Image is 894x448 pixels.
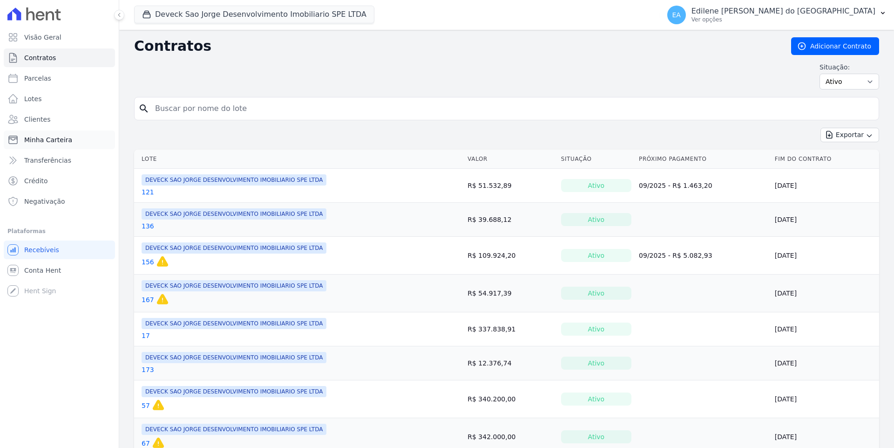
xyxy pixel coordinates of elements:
div: Ativo [561,179,631,192]
td: R$ 337.838,91 [464,312,557,346]
td: [DATE] [771,275,879,312]
i: search [138,103,149,114]
span: Transferências [24,156,71,165]
td: [DATE] [771,203,879,237]
a: 173 [142,365,154,374]
span: DEVECK SAO JORGE DESENVOLVIMENTO IMOBILIARIO SPE LTDA [142,318,326,329]
button: Exportar [820,128,879,142]
th: Próximo Pagamento [635,150,771,169]
span: DEVECK SAO JORGE DESENVOLVIMENTO IMOBILIARIO SPE LTDA [142,280,326,291]
span: Visão Geral [24,33,61,42]
a: 121 [142,187,154,197]
div: Ativo [561,213,631,226]
td: R$ 340.200,00 [464,380,557,418]
div: Ativo [561,430,631,443]
th: Situação [557,150,635,169]
td: [DATE] [771,312,879,346]
div: Ativo [561,357,631,370]
a: Crédito [4,172,115,190]
a: 09/2025 - R$ 1.463,20 [639,182,712,189]
a: 67 [142,439,150,448]
span: Negativação [24,197,65,206]
a: Lotes [4,90,115,108]
span: DEVECK SAO JORGE DESENVOLVIMENTO IMOBILIARIO SPE LTDA [142,386,326,397]
span: Clientes [24,115,50,124]
td: R$ 109.924,20 [464,237,557,275]
td: R$ 39.688,12 [464,203,557,237]
button: EA Edilene [PERSON_NAME] do [GEOGRAPHIC_DATA] Ver opções [660,2,894,28]
a: Transferências [4,151,115,170]
a: Recebíveis [4,241,115,259]
div: Ativo [561,287,631,300]
span: Parcelas [24,74,51,83]
th: Fim do Contrato [771,150,879,169]
span: DEVECK SAO JORGE DESENVOLVIMENTO IMOBILIARIO SPE LTDA [142,424,326,435]
span: DEVECK SAO JORGE DESENVOLVIMENTO IMOBILIARIO SPE LTDA [142,242,326,254]
td: [DATE] [771,380,879,418]
a: Minha Carteira [4,131,115,149]
a: 167 [142,295,154,304]
label: Situação: [819,62,879,72]
th: Valor [464,150,557,169]
td: [DATE] [771,169,879,203]
span: EA [672,12,681,18]
div: Ativo [561,323,631,336]
a: Contratos [4,48,115,67]
div: Ativo [561,249,631,262]
a: Negativação [4,192,115,211]
a: 17 [142,331,150,340]
td: [DATE] [771,346,879,380]
a: 09/2025 - R$ 5.082,93 [639,252,712,259]
div: Ativo [561,393,631,406]
p: Edilene [PERSON_NAME] do [GEOGRAPHIC_DATA] [691,7,875,16]
span: Conta Hent [24,266,61,275]
p: Ver opções [691,16,875,23]
span: Contratos [24,53,56,62]
a: Clientes [4,110,115,129]
a: Parcelas [4,69,115,88]
th: Lote [134,150,464,169]
a: 136 [142,221,154,231]
a: 57 [142,401,150,410]
a: 156 [142,257,154,267]
td: R$ 12.376,74 [464,346,557,380]
h2: Contratos [134,38,776,55]
span: Crédito [24,176,48,186]
input: Buscar por nome do lote [149,99,875,118]
button: Deveck Sao Jorge Desenvolvimento Imobiliario SPE LTDA [134,6,374,23]
td: [DATE] [771,237,879,275]
a: Visão Geral [4,28,115,47]
td: R$ 54.917,39 [464,275,557,312]
span: Lotes [24,94,42,103]
span: DEVECK SAO JORGE DESENVOLVIMENTO IMOBILIARIO SPE LTDA [142,174,326,186]
span: DEVECK SAO JORGE DESENVOLVIMENTO IMOBILIARIO SPE LTDA [142,352,326,363]
a: Conta Hent [4,261,115,280]
span: Minha Carteira [24,135,72,145]
a: Adicionar Contrato [791,37,879,55]
span: DEVECK SAO JORGE DESENVOLVIMENTO IMOBILIARIO SPE LTDA [142,208,326,220]
span: Recebíveis [24,245,59,255]
div: Plataformas [7,226,111,237]
td: R$ 51.532,89 [464,169,557,203]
